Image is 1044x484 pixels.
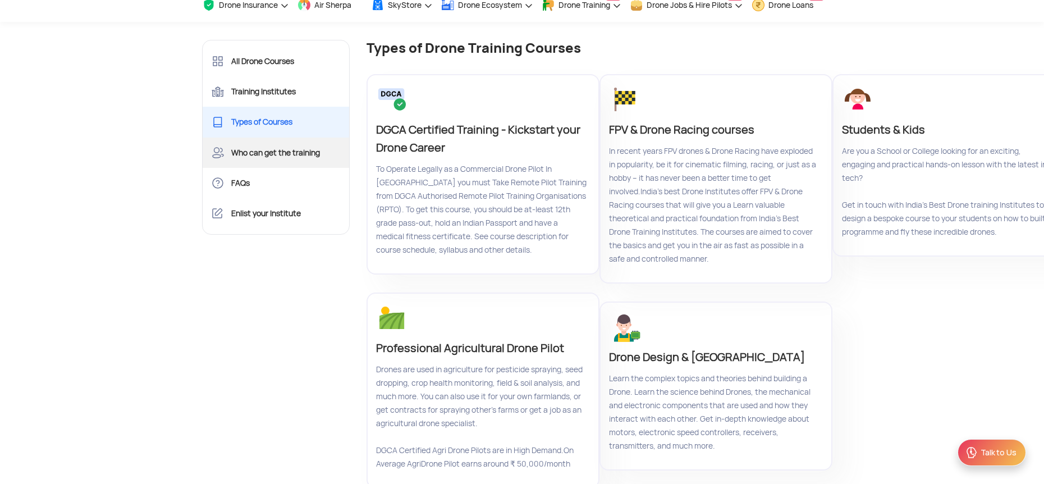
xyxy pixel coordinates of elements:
[376,339,587,357] p: Professional Agricultural Drone Pilot
[609,84,640,115] img: who_can_get_training
[203,198,349,229] a: Enlist your Institute
[388,1,422,10] span: SkyStore
[981,447,1016,458] div: Talk to Us
[647,1,732,10] span: Drone Jobs & Hire Pilots
[609,348,820,366] p: Drone Design & [GEOGRAPHIC_DATA]
[842,84,873,115] img: who_can_get_training
[376,363,587,471] p: Drones are used in agriculture for pesticide spraying, seed dropping, crop health monitoring, fie...
[203,138,349,168] a: Who can get the training
[458,1,522,10] span: Drone Ecosystem
[609,121,820,139] p: FPV & Drone Racing courses
[609,144,820,266] p: In recent years FPV drones & Drone Racing have exploded in popularity, be it for cinematic filmin...
[203,107,349,137] a: Types of Courses
[219,1,278,10] span: Drone Insurance
[376,162,587,257] p: To Operate Legally as a Commercial Drone Pilot In [GEOGRAPHIC_DATA] you must Take Remote Pilot Tr...
[314,1,351,10] span: Air Sherpa
[376,121,587,157] p: DGCA Certified Training - Kickstart your Drone Career
[609,311,640,343] img: who_can_get_training
[203,76,349,107] a: Training Institutes
[558,1,610,10] span: Drone Training
[367,40,842,56] h1: Types of Drone Training Courses
[376,84,407,115] img: who_can_get_training
[203,168,349,198] a: FAQs
[768,1,813,10] span: Drone Loans
[376,302,407,334] img: who_can_get_training
[965,446,978,459] img: ic_Support.svg
[609,372,820,453] p: Learn the complex topics and theories behind building a Drone. Learn the science behind Drones, t...
[203,46,349,76] a: All Drone Courses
